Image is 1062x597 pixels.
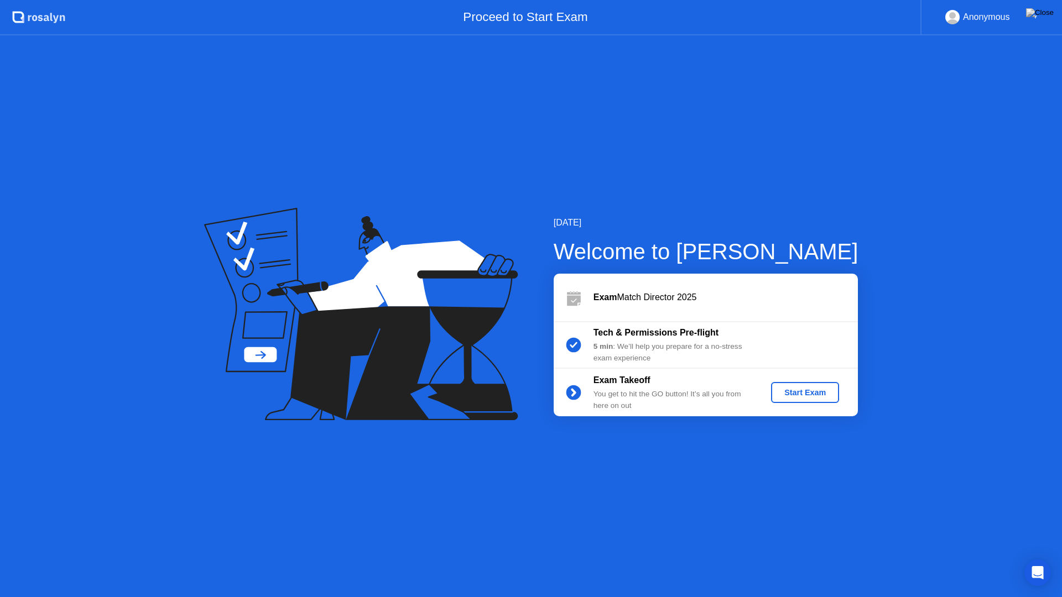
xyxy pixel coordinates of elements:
div: You get to hit the GO button! It’s all you from here on out [594,389,753,411]
b: Exam [594,292,617,302]
img: Close [1026,8,1054,17]
b: Tech & Permissions Pre-flight [594,328,719,337]
div: : We’ll help you prepare for a no-stress exam experience [594,341,753,364]
div: Start Exam [775,388,835,397]
div: [DATE] [554,216,858,229]
div: Welcome to [PERSON_NAME] [554,235,858,268]
div: Match Director 2025 [594,291,858,304]
b: 5 min [594,342,613,350]
b: Exam Takeoff [594,375,650,385]
button: Start Exam [771,382,839,403]
div: Anonymous [963,10,1010,24]
div: Open Intercom Messenger [1024,559,1051,586]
